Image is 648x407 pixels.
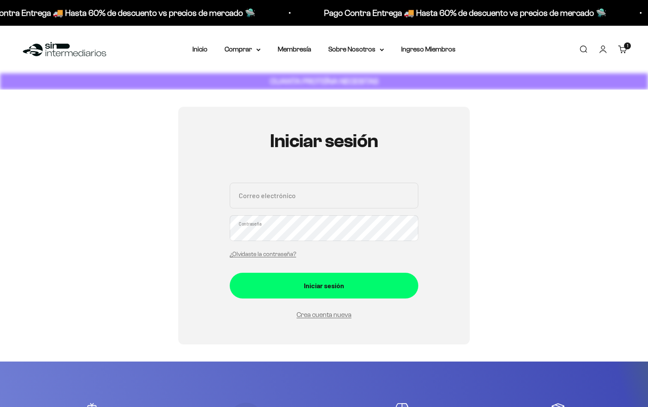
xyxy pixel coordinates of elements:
span: 1 [627,44,628,48]
div: Iniciar sesión [247,280,401,291]
a: Crea cuenta nueva [297,311,351,318]
strong: CUANTA PROTEÍNA NECESITAS [270,77,378,86]
summary: Comprar [225,44,261,55]
a: ¿Olvidaste la contraseña? [230,251,296,257]
a: Membresía [278,45,311,53]
a: Inicio [192,45,207,53]
summary: Sobre Nosotros [328,44,384,55]
a: Ingreso Miembros [401,45,456,53]
p: Pago Contra Entrega 🚚 Hasta 60% de descuento vs precios de mercado 🛸 [179,6,461,20]
button: Iniciar sesión [230,273,418,298]
h1: Iniciar sesión [230,131,418,151]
